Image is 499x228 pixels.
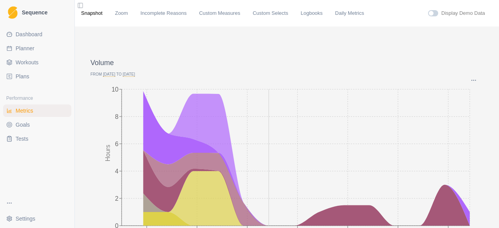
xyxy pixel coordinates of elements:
[16,30,42,38] span: Dashboard
[115,195,119,201] tspan: 2
[16,135,28,143] span: Tests
[3,3,71,22] a: LogoSequence
[3,212,71,225] button: Settings
[140,9,187,17] a: Incomplete Reasons
[16,107,33,115] span: Metrics
[90,71,483,77] p: From to
[3,133,71,145] a: Tests
[301,9,322,17] a: Logbooks
[253,9,288,17] a: Custom Selects
[115,9,128,17] a: Zoom
[115,113,119,120] tspan: 8
[3,118,71,131] a: Goals
[8,6,18,19] img: Logo
[81,9,103,17] a: Snapshot
[441,9,485,17] label: Display Demo Data
[3,56,71,69] a: Workouts
[470,77,477,83] button: Options
[90,58,483,68] p: Volume
[104,145,111,161] tspan: Hours
[16,44,34,52] span: Planner
[115,140,119,147] tspan: 6
[199,9,240,17] a: Custom Measures
[22,10,48,15] span: Sequence
[16,121,30,129] span: Goals
[3,104,71,117] a: Metrics
[3,92,71,104] div: Performance
[3,28,71,41] a: Dashboard
[3,70,71,83] a: Plans
[123,72,135,77] span: [DATE]
[3,42,71,55] a: Planner
[115,168,119,174] tspan: 4
[16,58,39,66] span: Workouts
[103,72,115,77] span: [DATE]
[111,86,119,92] tspan: 10
[16,72,29,80] span: Plans
[335,9,364,17] a: Daily Metrics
